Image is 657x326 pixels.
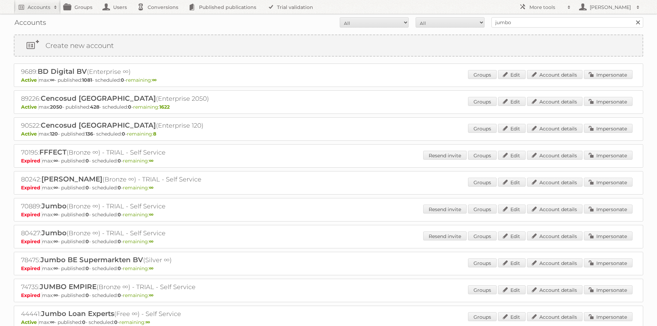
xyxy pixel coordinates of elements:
[21,256,262,265] h2: 78475: (Silver ∞)
[527,178,583,187] a: Account details
[53,185,58,191] strong: ∞
[118,292,121,298] strong: 0
[21,229,262,238] h2: 80427: (Bronze ∞) - TRIAL - Self Service
[118,211,121,218] strong: 0
[53,238,58,245] strong: ∞
[527,258,583,267] a: Account details
[28,4,50,11] h2: Accounts
[53,158,58,164] strong: ∞
[21,94,262,103] h2: 89226: (Enterprise 2050)
[21,265,42,271] span: Expired
[123,158,153,164] span: remaining:
[584,285,633,294] a: Impersonate
[149,158,153,164] strong: ∞
[498,124,526,133] a: Edit
[21,238,636,245] p: max: - published: - scheduled: -
[527,151,583,160] a: Account details
[86,158,89,164] strong: 0
[21,104,39,110] span: Active
[498,231,526,240] a: Edit
[41,229,67,237] span: Jumbo
[21,104,636,110] p: max: - published: - scheduled: -
[126,77,157,83] span: remaining:
[86,131,93,137] strong: 136
[41,94,156,102] span: Cencosud [GEOGRAPHIC_DATA]
[21,238,42,245] span: Expired
[21,292,636,298] p: max: - published: - scheduled: -
[527,97,583,106] a: Account details
[468,205,497,214] a: Groups
[21,211,42,218] span: Expired
[118,185,121,191] strong: 0
[588,4,633,11] h2: [PERSON_NAME]
[86,238,89,245] strong: 0
[21,67,262,76] h2: 9689: (Enterprise ∞)
[498,258,526,267] a: Edit
[498,312,526,321] a: Edit
[90,104,99,110] strong: 428
[498,151,526,160] a: Edit
[584,312,633,321] a: Impersonate
[21,319,39,325] span: Active
[159,104,170,110] strong: 1622
[149,211,153,218] strong: ∞
[584,231,633,240] a: Impersonate
[41,121,156,129] span: Cencosud [GEOGRAPHIC_DATA]
[527,231,583,240] a: Account details
[21,121,262,130] h2: 90522: (Enterprise 120)
[53,292,58,298] strong: ∞
[584,151,633,160] a: Impersonate
[149,238,153,245] strong: ∞
[53,211,58,218] strong: ∞
[584,70,633,79] a: Impersonate
[21,77,636,83] p: max: - published: - scheduled: -
[40,283,97,291] span: JUMBO EMPIRE
[53,265,58,271] strong: ∞
[527,312,583,321] a: Account details
[149,292,153,298] strong: ∞
[123,265,153,271] span: remaining:
[584,97,633,106] a: Impersonate
[149,185,153,191] strong: ∞
[122,131,125,137] strong: 0
[118,238,121,245] strong: 0
[498,205,526,214] a: Edit
[468,70,497,79] a: Groups
[21,175,262,184] h2: 80242: (Bronze ∞) - TRIAL - Self Service
[121,77,124,83] strong: 0
[50,104,62,110] strong: 2050
[21,148,262,157] h2: 70195: (Bronze ∞) - TRIAL - Self Service
[21,158,42,164] span: Expired
[423,151,467,160] a: Resend invite
[468,178,497,187] a: Groups
[498,178,526,187] a: Edit
[584,178,633,187] a: Impersonate
[86,211,89,218] strong: 0
[584,258,633,267] a: Impersonate
[82,77,92,83] strong: 1081
[82,319,86,325] strong: 0
[41,202,67,210] span: Jumbo
[468,312,497,321] a: Groups
[468,151,497,160] a: Groups
[119,319,150,325] span: remaining:
[468,124,497,133] a: Groups
[21,77,39,83] span: Active
[21,185,42,191] span: Expired
[468,285,497,294] a: Groups
[153,131,156,137] strong: 8
[21,158,636,164] p: max: - published: - scheduled: -
[21,202,262,211] h2: 70889: (Bronze ∞) - TRIAL - Self Service
[21,265,636,271] p: max: - published: - scheduled: -
[86,185,89,191] strong: 0
[40,256,143,264] span: Jumbo BE Supermarkten BV
[21,185,636,191] p: max: - published: - scheduled: -
[468,231,497,240] a: Groups
[123,292,153,298] span: remaining:
[498,285,526,294] a: Edit
[86,265,89,271] strong: 0
[14,35,643,56] a: Create new account
[21,319,636,325] p: max: - published: - scheduled: -
[21,292,42,298] span: Expired
[152,77,157,83] strong: ∞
